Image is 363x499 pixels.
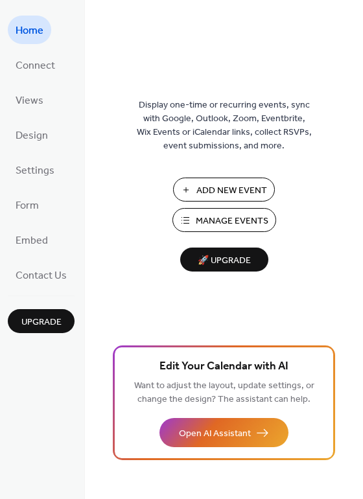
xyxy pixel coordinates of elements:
a: Form [8,191,47,219]
span: Add New Event [196,184,267,198]
button: Open AI Assistant [159,418,288,447]
span: Display one-time or recurring events, sync with Google, Outlook, Zoom, Eventbrite, Wix Events or ... [137,99,312,153]
span: Embed [16,231,48,251]
a: Connect [8,51,63,79]
span: Contact Us [16,266,67,286]
span: Home [16,21,43,41]
a: Settings [8,156,62,184]
span: Connect [16,56,55,76]
a: Design [8,121,56,149]
span: Settings [16,161,54,181]
a: Views [8,86,51,114]
span: Upgrade [21,316,62,329]
span: 🚀 Upgrade [188,252,261,270]
a: Contact Us [8,261,75,289]
span: Form [16,196,39,216]
button: 🚀 Upgrade [180,248,268,272]
span: Manage Events [196,215,268,228]
button: Manage Events [172,208,276,232]
span: Edit Your Calendar with AI [159,358,288,376]
button: Add New Event [173,178,275,202]
span: Views [16,91,43,111]
span: Design [16,126,48,146]
a: Embed [8,226,56,254]
button: Upgrade [8,309,75,333]
span: Open AI Assistant [179,427,251,441]
a: Home [8,16,51,44]
span: Want to adjust the layout, update settings, or change the design? The assistant can help. [134,377,314,408]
